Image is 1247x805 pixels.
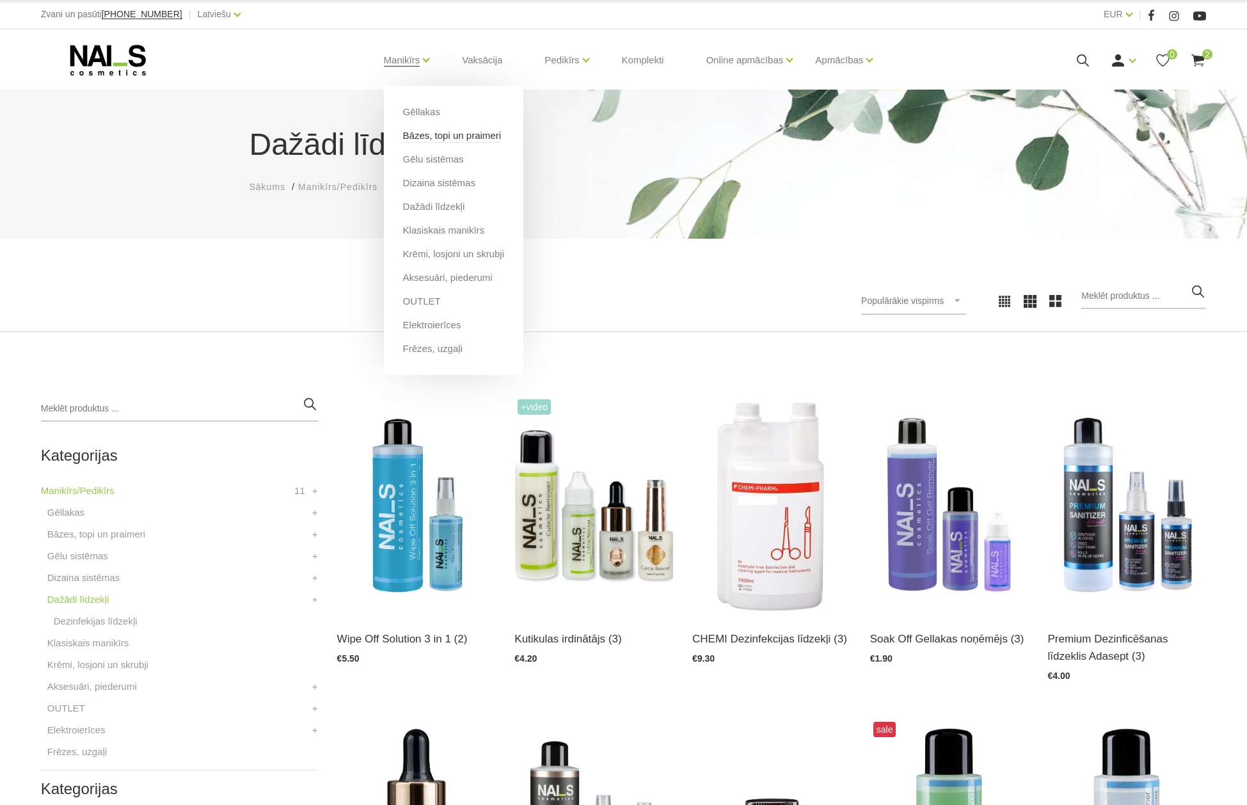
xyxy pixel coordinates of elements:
a: CHEMI Dezinfekcijas līdzekļi (3) [692,630,851,648]
a: Aksesuāri, piederumi [47,679,137,694]
h1: Dažādi līdzekļi [250,122,998,168]
a: Frēzes, uzgaļi [47,744,107,760]
a: Soak Off Gellakas noņēmējs (3) [870,630,1029,648]
span: sale [873,722,896,737]
a: + [312,548,318,564]
a: + [312,722,318,738]
input: Meklēt produktus ... [41,396,318,422]
a: + [312,527,318,542]
a: 0 [1155,52,1171,68]
img: Profesionāls šķīdums gellakas un citu “soak off” produktu ātrai noņemšanai.Nesausina rokas.Tilpum... [870,396,1029,614]
a: Aksesuāri, piederumi [403,271,493,285]
a: Vaksācija [452,29,512,91]
a: + [312,570,318,586]
a: Premium Dezinficēšanas līdzeklis Adasept (3) [1047,630,1206,665]
a: Krēmi, losjoni un skrubji [47,657,148,673]
a: + [312,701,318,716]
span: | [1139,6,1141,22]
img: Pielietošanas sfēra profesionālai lietošanai: Medicīnisks līdzeklis paredzēts roku un virsmu dezi... [1047,396,1206,614]
div: Zvani un pasūti [41,6,182,22]
span: 11 [294,483,305,498]
a: Sākums [250,180,286,194]
input: Meklēt produktus ... [1081,283,1206,309]
a: Krēmi, losjoni un skrubji [403,247,504,261]
a: 2 [1190,52,1206,68]
span: [PHONE_NUMBER] [102,9,182,19]
a: Komplekti [612,29,674,91]
img: STERISEPT INSTRU 1L (SPORICĪDS)Sporicīds instrumentu dezinfekcijas un mazgāšanas līdzeklis invent... [692,396,851,614]
a: Gēlu sistēmas [47,548,108,564]
h2: Kategorijas [41,447,318,464]
a: Apmācības [815,35,863,86]
a: Klasiskais manikīrs [403,223,485,237]
a: Online apmācības [706,35,783,86]
a: Elektroierīces [47,722,106,738]
a: EUR [1104,6,1123,22]
span: €9.30 [692,653,715,664]
a: Manikīrs [384,35,420,86]
span: 2 [1202,49,1212,60]
a: Gēllakas [403,105,440,119]
a: Manikīrs/Pedikīrs [41,483,115,498]
a: Manikīrs/Pedikīrs [298,180,377,194]
a: Pedikīrs [544,35,579,86]
a: + [312,483,318,498]
span: €1.90 [870,653,893,664]
a: Dažādi līdzekļi [403,200,465,214]
span: | [189,6,191,22]
span: 0 [1167,49,1177,60]
a: Dezinfekijas līdzekļi [54,614,138,629]
a: Elektroierīces [403,318,461,332]
a: Klasiskais manikīrs [47,635,129,651]
a: Latviešu [198,6,231,22]
a: Bāzes, topi un praimeri [403,129,501,143]
span: €4.00 [1047,671,1070,681]
a: Kutikulas irdinātājs (3) [514,630,673,648]
a: Frēzes, uzgaļi [403,342,463,356]
a: OUTLET [403,294,441,308]
span: Manikīrs/Pedikīrs [298,182,377,192]
a: + [312,679,318,694]
a: Gēllakas [47,505,84,520]
a: OUTLET [47,701,85,716]
img: Līdzeklis kutikulas mīkstināšanai un irdināšanai vien pāris sekunžu laikā. Ideāli piemērots kutik... [514,396,673,614]
span: €4.20 [514,653,537,664]
a: Dizaina sistēmas [403,176,475,190]
h2: Kategorijas [41,781,318,797]
a: Wipe Off Solution 3 in 1 (2) [337,630,496,648]
img: Līdzeklis “trīs vienā“ - paredzēts dabīgā naga attaukošanai un dehidrācijai, gela un gellaku lipī... [337,396,496,614]
a: Gēlu sistēmas [403,152,464,166]
span: Populārākie vispirms [861,296,944,306]
span: Sākums [250,182,286,192]
a: Bāzes, topi un praimeri [47,527,145,542]
a: Dažādi līdzekļi [47,592,109,607]
a: + [312,505,318,520]
a: + [312,592,318,607]
a: Dizaina sistēmas [47,570,120,586]
span: +Video [518,399,551,415]
span: €5.50 [337,653,360,664]
a: [PHONE_NUMBER] [102,10,182,19]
